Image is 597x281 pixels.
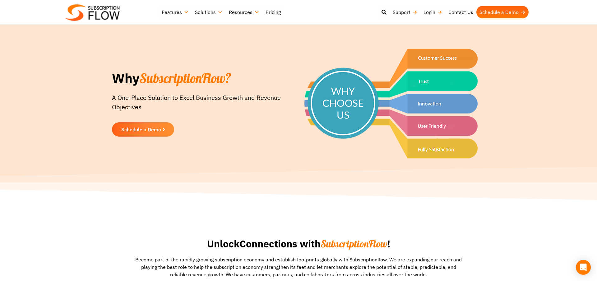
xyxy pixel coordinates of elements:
[121,127,161,132] span: Schedule a Demo
[420,6,445,18] a: Login
[112,122,174,137] a: Schedule a Demo
[112,93,281,118] p: A One-Place Solution to Excel Business Growth and Revenue Objectives
[112,70,281,87] h1: Why
[65,4,120,21] img: Subscriptionflow
[159,6,192,18] a: Features
[226,6,262,18] a: Resources
[112,238,485,250] h2: Unlock
[576,260,591,275] div: Open Intercom Messenger
[304,49,478,158] img: Why-Us
[390,6,420,18] a: Support
[192,6,226,18] a: Solutions
[139,70,231,87] span: SubscriptionFlow?
[445,6,476,18] a: Contact Us
[262,6,284,18] a: Pricing
[476,6,529,18] a: Schedule a Demo
[321,237,387,250] span: SubscriptionFlow
[132,256,465,278] p: Become part of the rapidly growing subscription economy and establish footprints globally with Su...
[239,237,390,250] subscription: Connections with !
